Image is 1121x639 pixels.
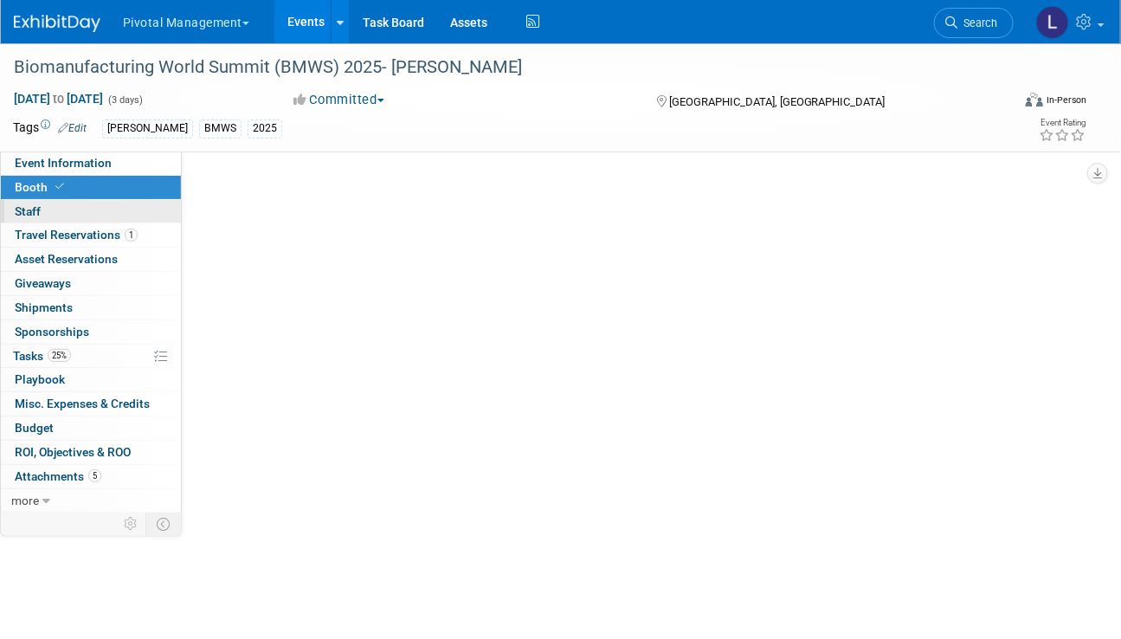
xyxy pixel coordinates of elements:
[1039,119,1086,127] div: Event Rating
[1,368,181,391] a: Playbook
[288,91,391,109] button: Committed
[15,300,73,314] span: Shipments
[15,156,112,170] span: Event Information
[1,416,181,440] a: Budget
[669,95,886,108] span: [GEOGRAPHIC_DATA], [GEOGRAPHIC_DATA]
[15,228,138,242] span: Travel Reservations
[15,276,71,290] span: Giveaways
[1026,93,1043,106] img: Format-Inperson.png
[1,152,181,175] a: Event Information
[1,320,181,344] a: Sponsorships
[15,421,54,435] span: Budget
[15,252,118,266] span: Asset Reservations
[13,349,71,363] span: Tasks
[15,372,65,386] span: Playbook
[1,441,181,464] a: ROI, Objectives & ROO
[15,397,150,410] span: Misc. Expenses & Credits
[1046,94,1086,106] div: In-Person
[8,52,995,83] div: Biomanufacturing World Summit (BMWS) 2025- [PERSON_NAME]
[1,345,181,368] a: Tasks25%
[15,469,101,483] span: Attachments
[15,445,131,459] span: ROI, Objectives & ROO
[15,180,68,194] span: Booth
[14,15,100,32] img: ExhibitDay
[102,119,193,138] div: [PERSON_NAME]
[106,94,143,106] span: (3 days)
[1,296,181,319] a: Shipments
[48,349,71,362] span: 25%
[15,325,89,339] span: Sponsorships
[116,513,146,535] td: Personalize Event Tab Strip
[248,119,282,138] div: 2025
[15,204,41,218] span: Staff
[934,8,1014,38] a: Search
[11,494,39,507] span: more
[1,392,181,416] a: Misc. Expenses & Credits
[1,465,181,488] a: Attachments5
[929,90,1086,116] div: Event Format
[957,16,997,29] span: Search
[88,469,101,482] span: 5
[1,248,181,271] a: Asset Reservations
[13,119,87,139] td: Tags
[1,200,181,223] a: Staff
[199,119,242,138] div: BMWS
[1036,6,1069,39] img: Leslie Pelton
[1,489,181,513] a: more
[1,176,181,199] a: Booth
[13,91,104,106] span: [DATE] [DATE]
[50,92,67,106] span: to
[1,272,181,295] a: Giveaways
[1,223,181,247] a: Travel Reservations1
[55,182,64,191] i: Booth reservation complete
[125,229,138,242] span: 1
[58,122,87,134] a: Edit
[146,513,182,535] td: Toggle Event Tabs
